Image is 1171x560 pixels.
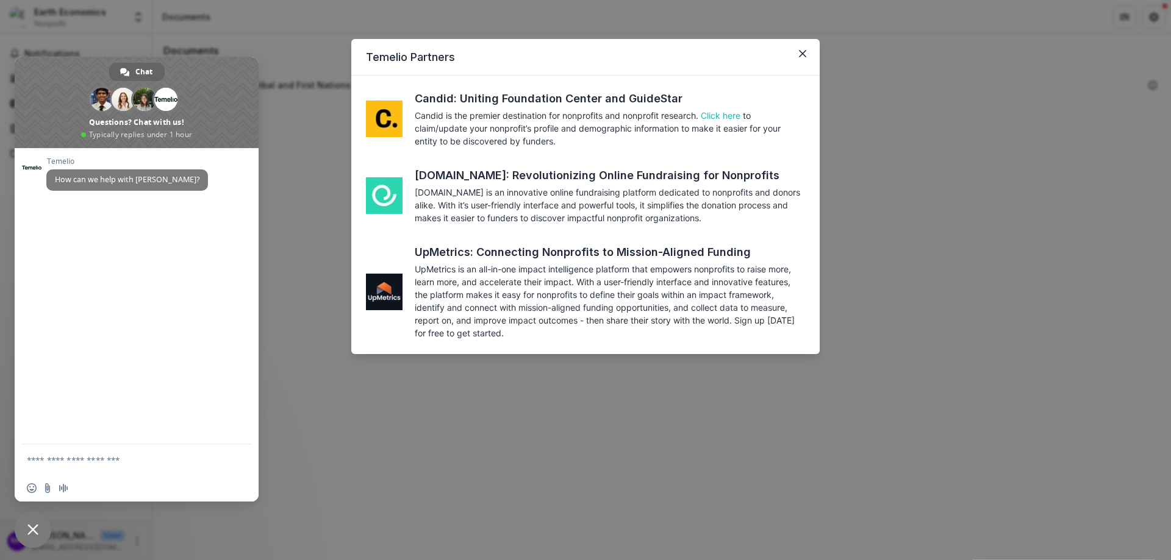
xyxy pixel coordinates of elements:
span: Chat [135,63,152,81]
a: Chat [109,63,165,81]
span: Send a file [43,483,52,493]
span: Temelio [46,157,208,166]
a: Click here [701,110,740,121]
span: Insert an emoji [27,483,37,493]
img: me [366,177,403,214]
span: How can we help with [PERSON_NAME]? [55,174,199,185]
a: UpMetrics: Connecting Nonprofits to Mission-Aligned Funding [415,244,773,260]
button: Close [793,44,812,63]
header: Temelio Partners [351,39,820,76]
section: [DOMAIN_NAME] is an innovative online fundraising platform dedicated to nonprofits and donors ali... [415,186,805,224]
a: [DOMAIN_NAME]: Revolutionizing Online Fundraising for Nonprofits [415,167,802,183]
textarea: Compose your message... [27,444,222,475]
a: Close chat [15,511,51,548]
img: me [366,274,403,310]
img: me [366,101,403,137]
span: Audio message [59,483,68,493]
section: UpMetrics is an all-in-one impact intelligence platform that empowers nonprofits to raise more, l... [415,263,805,339]
section: Candid is the premier destination for nonprofits and nonprofit research. to claim/update your non... [415,109,805,147]
a: Candid: Uniting Foundation Center and GuideStar [415,90,705,107]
